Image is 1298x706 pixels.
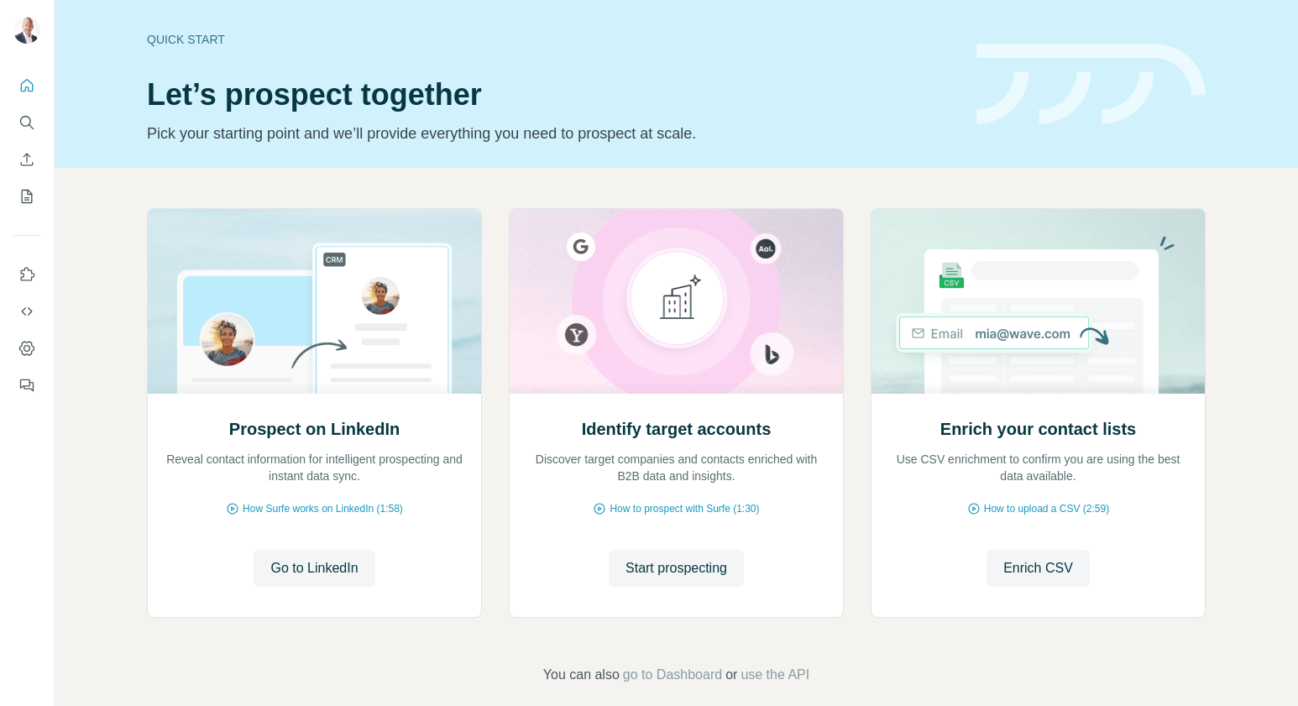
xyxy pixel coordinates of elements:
button: Search [13,107,40,138]
p: Pick your starting point and we’ll provide everything you need to prospect at scale. [147,122,956,145]
p: Discover target companies and contacts enriched with B2B data and insights. [526,451,826,484]
span: You can also [543,665,620,685]
span: or [725,665,737,685]
button: use the API [741,665,809,685]
span: How to upload a CSV (2:59) [984,501,1109,516]
span: Go to LinkedIn [270,558,358,578]
span: Start prospecting [625,558,727,578]
p: Use CSV enrichment to confirm you are using the best data available. [888,451,1188,484]
button: Use Surfe on LinkedIn [13,259,40,290]
h2: Enrich your contact lists [940,417,1136,441]
button: Quick start [13,71,40,101]
h1: Let’s prospect together [147,78,956,112]
button: Use Surfe API [13,296,40,327]
span: Enrich CSV [1003,558,1073,578]
img: Enrich your contact lists [871,209,1206,394]
button: Enrich CSV [13,144,40,175]
img: Avatar [13,17,40,44]
h2: Prospect on LinkedIn [229,417,400,441]
button: Dashboard [13,333,40,363]
button: Feedback [13,370,40,400]
button: Start prospecting [609,550,744,587]
img: banner [976,44,1206,125]
span: How Surfe works on LinkedIn (1:58) [243,501,403,516]
h2: Identify target accounts [582,417,772,441]
button: go to Dashboard [623,665,722,685]
button: Go to LinkedIn [254,550,374,587]
button: Enrich CSV [987,550,1090,587]
span: How to prospect with Surfe (1:30) [610,501,759,516]
button: My lists [13,181,40,212]
div: Quick start [147,31,956,48]
img: Identify target accounts [509,209,844,394]
p: Reveal contact information for intelligent prospecting and instant data sync. [165,451,464,484]
img: Prospect on LinkedIn [147,209,482,394]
